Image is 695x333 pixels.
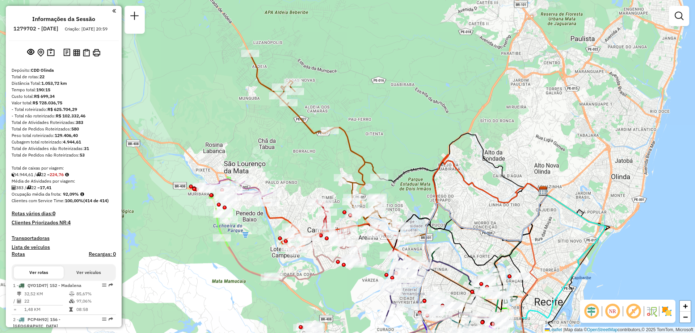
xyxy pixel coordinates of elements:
[661,305,673,317] img: Exibir/Ocultar setores
[89,251,116,257] h4: Recargas: 0
[109,317,113,321] em: Rota exportada
[84,146,89,151] strong: 31
[40,185,51,190] strong: 17,41
[13,25,58,32] h6: 1279702 - [DATE]
[13,317,60,329] span: 2 -
[65,172,69,177] i: Meta Caixas/viagem: 227,04 Diferença: -2,28
[41,80,67,86] strong: 1.053,72 km
[683,301,688,311] span: +
[12,145,116,152] div: Total de Atividades não Roteirizadas:
[646,305,657,317] img: Fluxo de ruas
[32,16,95,22] h4: Informações da Sessão
[64,266,114,279] button: Ver veículos
[63,139,81,145] strong: 4.944,61
[12,80,116,87] div: Distância Total:
[563,327,564,332] span: |
[426,305,445,312] div: Atividade não roteirizada - HEYTOR CARDOSO ALVES
[12,93,116,100] div: Custo total:
[12,220,116,226] h4: Clientes Priorizados NR:
[12,67,116,74] div: Depósito:
[12,191,62,197] span: Ocupação média da frota:
[36,172,41,177] i: Total de rotas
[112,7,116,15] a: Clique aqui para minimizar o painel
[680,312,691,322] a: Zoom out
[12,74,116,80] div: Total de rotas:
[12,235,116,241] h4: Transportadoras
[13,306,17,313] td: =
[13,297,17,305] td: /
[12,172,16,177] i: Cubagem total roteirizado
[12,251,25,257] a: Rotas
[76,120,83,125] strong: 383
[539,186,548,195] img: AS - Olinda
[80,152,85,158] strong: 53
[39,74,45,79] strong: 22
[69,292,75,296] i: % de utilização do peso
[127,9,142,25] a: Nova sessão e pesquisa
[604,303,621,320] span: Ocultar NR
[65,198,83,203] strong: 100,00%
[12,113,116,119] div: - Total não roteirizado:
[102,283,106,287] em: Opções
[52,210,55,217] strong: 0
[80,192,84,196] em: Média calculada utilizando a maior ocupação (%Peso ou %Cubagem) de cada rota da sessão. Rotas cro...
[83,198,109,203] strong: (414 de 414)
[28,317,47,322] span: PCP4H92
[91,47,102,58] button: Imprimir Rotas
[26,186,31,190] i: Total de rotas
[71,126,79,132] strong: 580
[24,290,69,297] td: 32,52 KM
[76,306,113,313] td: 08:58
[17,292,21,296] i: Distância Total
[12,87,116,93] div: Tempo total:
[56,113,85,118] strong: R$ 102.332,46
[13,283,81,288] span: 1 -
[72,47,81,57] button: Visualizar relatório de Roteirização
[12,132,116,139] div: Peso total roteirizado:
[445,302,463,309] div: Atividade não roteirizada - LIGEIRINHO COMERCIO DE BEBIDAS LTDA
[12,198,65,203] span: Clientes com Service Time:
[24,297,69,305] td: 22
[587,327,618,332] a: OpenStreetMap
[12,126,116,132] div: Total de Pedidos Roteirizados:
[545,327,562,332] a: Leaflet
[47,283,81,288] span: | 152 - Madalena
[538,187,548,196] img: CDD Olinda
[24,306,69,313] td: 1,48 KM
[12,139,116,145] div: Cubagem total roteirizado:
[109,283,113,287] em: Rota exportada
[12,171,116,178] div: 4.944,61 / 22 =
[62,47,72,58] button: Logs desbloquear sessão
[672,9,686,23] a: Exibir filtros
[543,327,695,333] div: Map data © contributors,© 2025 TomTom, Microsoft
[47,107,77,112] strong: R$ 625.704,29
[12,119,116,126] div: Total de Atividades Roteirizadas:
[68,219,71,226] strong: 4
[683,312,688,321] span: −
[62,26,110,32] div: Criação: [DATE] 20:59
[50,172,64,177] strong: 224,76
[63,191,79,197] strong: 92,09%
[625,303,642,320] span: Exibir rótulo
[12,165,116,171] div: Total de caixas por viagem:
[583,303,600,320] span: Ocultar deslocamento
[427,305,445,312] div: Atividade não roteirizada - PAMELA FERREIRA SANT
[415,262,433,269] div: Atividade não roteirizada - PETRO CAXAN777770GA
[680,301,691,312] a: Zoom in
[81,47,91,58] button: Visualizar Romaneio
[12,186,16,190] i: Total de Atividades
[427,306,445,313] div: Atividade não roteirizada - RICARDO ARAUJO DE SO
[14,266,64,279] button: Ver rotas
[12,211,116,217] h4: Rotas vários dias:
[17,299,21,303] i: Total de Atividades
[12,244,116,250] h4: Lista de veículos
[36,87,50,92] strong: 190:15
[12,100,116,106] div: Valor total:
[34,93,55,99] strong: R$ 699,34
[28,283,47,288] span: QYO1D47
[46,47,56,58] button: Painel de Sugestão
[102,317,106,321] em: Opções
[12,106,116,113] div: - Total roteirizado:
[12,178,116,184] div: Média de Atividades por viagem:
